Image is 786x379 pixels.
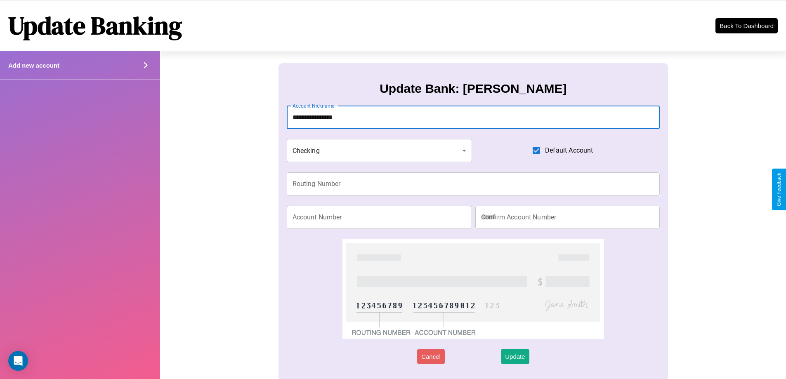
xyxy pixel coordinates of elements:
div: Give Feedback [776,173,782,206]
h4: Add new account [8,62,59,69]
div: Open Intercom Messenger [8,351,28,371]
img: check [342,239,604,339]
div: Checking [287,139,472,162]
h1: Update Banking [8,9,182,42]
label: Account Nickname [293,102,335,109]
span: Default Account [545,146,593,155]
button: Cancel [417,349,445,364]
h3: Update Bank: [PERSON_NAME] [380,82,566,96]
button: Back To Dashboard [715,18,778,33]
button: Update [501,349,529,364]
